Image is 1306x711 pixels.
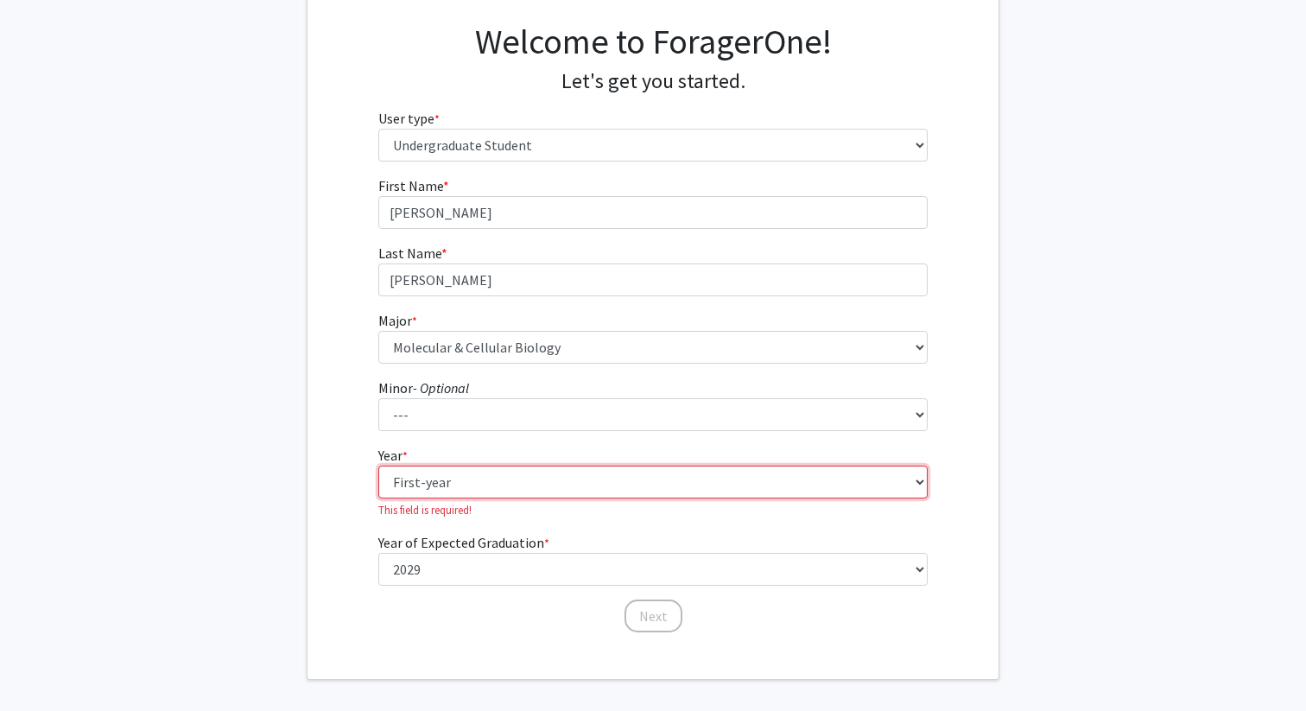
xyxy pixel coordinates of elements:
label: Year [378,445,408,466]
label: Major [378,310,417,331]
span: Last Name [378,244,441,262]
label: Minor [378,378,469,398]
button: Next [624,600,682,632]
label: User type [378,108,440,129]
h1: Welcome to ForagerOne! [378,21,929,62]
label: Year of Expected Graduation [378,532,549,553]
span: First Name [378,177,443,194]
p: This field is required! [378,502,929,518]
iframe: Chat [13,633,73,698]
h4: Let's get you started. [378,69,929,94]
i: - Optional [413,379,469,397]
